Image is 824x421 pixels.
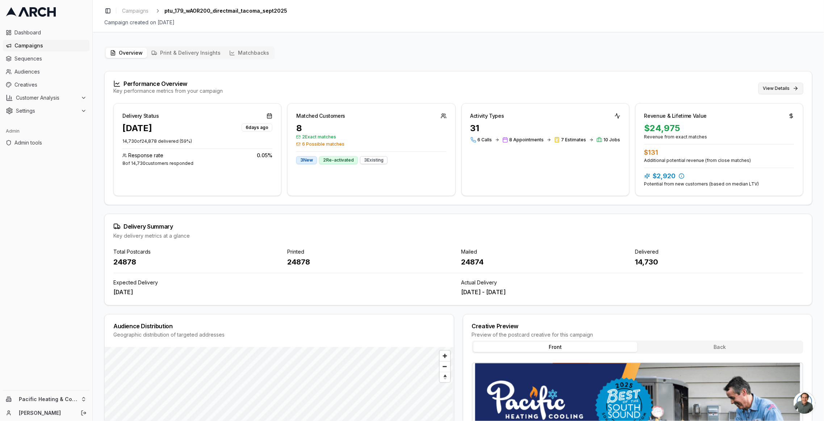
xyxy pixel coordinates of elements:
button: Customer Analysis [3,92,89,104]
a: Audiences [3,66,89,78]
div: 3 Existing [360,156,388,164]
div: Creative Preview [472,323,804,329]
nav: breadcrumb [119,6,287,16]
div: 8 of 14,730 customers responded [122,161,272,166]
button: Settings [3,105,89,117]
button: 6days ago [242,122,272,132]
span: Sequences [14,55,87,62]
div: Audience Distribution [113,323,445,329]
div: Total Postcards [113,248,281,255]
a: Campaigns [119,6,151,16]
button: Back [637,342,802,352]
span: ptu_179_wAOR200_directmail_tacoma_sept2025 [164,7,287,14]
div: Delivered [635,248,803,255]
div: 6 days ago [242,124,272,132]
button: Overview [106,48,147,58]
a: Creatives [3,79,89,91]
span: Settings [16,107,78,114]
button: Matchbacks [225,48,273,58]
button: Pacific Heating & Cooling [3,393,89,405]
div: 24878 [287,257,455,267]
span: Creatives [14,81,87,88]
div: Campaign created on [DATE] [104,19,812,26]
div: Printed [287,248,455,255]
div: Additional potential revenue (from close matches) [644,158,794,163]
div: Key delivery metrics at a glance [113,232,803,239]
a: Sequences [3,53,89,64]
button: Zoom out [440,361,450,372]
a: [PERSON_NAME] [19,409,73,417]
span: Campaigns [14,42,87,49]
span: 8 Appointments [510,137,544,143]
div: 24878 [113,257,281,267]
span: 6 Possible matches [296,141,446,147]
div: Mailed [461,248,629,255]
div: Revenue & Lifetime Value [644,112,707,120]
a: Campaigns [3,40,89,51]
div: Revenue from exact matches [644,134,794,140]
button: Print & Delivery Insights [147,48,225,58]
div: [DATE] [113,288,456,296]
div: Admin [3,125,89,137]
button: Front [473,342,638,352]
div: $2,920 [644,171,794,181]
a: Dashboard [3,27,89,38]
div: 24874 [461,257,629,267]
button: View Details [758,83,803,94]
div: Expected Delivery [113,279,456,286]
div: Delivery Status [122,112,159,120]
span: Reset bearing to north [439,373,451,382]
div: Key performance metrics from your campaign [113,87,223,95]
div: 2 Re-activated [319,156,358,164]
span: 2 Exact matches [296,134,446,140]
div: Potential from new customers (based on median LTV) [644,181,794,187]
a: Admin tools [3,137,89,149]
div: Activity Types [470,112,504,120]
span: Campaigns [122,7,149,14]
div: Delivery Summary [113,223,803,230]
div: [DATE] - [DATE] [461,288,804,296]
button: Zoom in [440,351,450,361]
button: Log out [79,408,89,418]
div: 31 [470,122,620,134]
span: Audiences [14,68,87,75]
span: Response rate [128,152,163,159]
div: Preview of the postcard creative for this campaign [472,331,804,338]
span: 0.05 % [257,152,272,159]
div: $131 [644,147,794,158]
div: 14,730 [635,257,803,267]
div: Open chat [794,392,815,414]
div: Matched Customers [296,112,345,120]
p: 14,730 of 24,878 delivered ( 59 %) [122,138,272,144]
span: 6 Calls [478,137,492,143]
span: Pacific Heating & Cooling [19,396,78,403]
span: Dashboard [14,29,87,36]
span: 10 Jobs [604,137,620,143]
div: Actual Delivery [461,279,804,286]
span: Customer Analysis [16,94,78,101]
span: Admin tools [14,139,87,146]
div: Performance Overview [113,80,223,87]
button: Reset bearing to north [440,372,450,382]
div: $24,975 [644,122,794,134]
div: [DATE] [122,122,152,134]
div: 8 [296,122,446,134]
div: Geographic distribution of targeted addresses [113,331,445,338]
span: 7 Estimates [561,137,586,143]
div: 3 New [296,156,317,164]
